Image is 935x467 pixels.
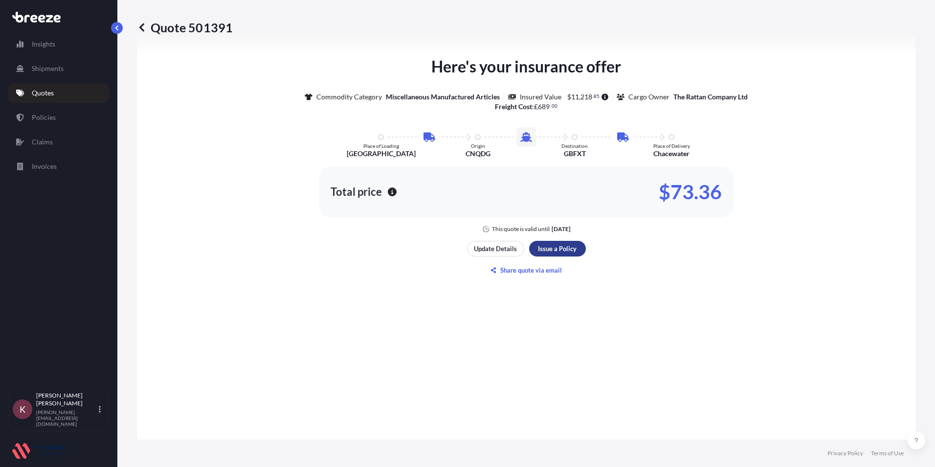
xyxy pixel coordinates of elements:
[628,92,669,102] p: Cargo Owner
[467,262,586,278] button: Share quote via email
[8,83,109,103] a: Quotes
[32,39,55,49] p: Insights
[827,449,863,457] a: Privacy Policy
[580,93,592,100] span: 218
[8,132,109,152] a: Claims
[20,404,25,414] span: K
[331,187,382,197] p: Total price
[137,20,233,35] p: Quote 501391
[363,143,399,149] p: Place of Loading
[653,149,690,159] p: Chacewater
[32,137,53,147] p: Claims
[538,244,577,254] p: Issue a Policy
[8,157,109,176] a: Invoices
[659,184,722,200] p: $73.36
[316,92,382,102] p: Commodity Category
[431,55,621,78] p: Here's your insurance offer
[552,104,557,108] span: 00
[520,92,561,102] p: Insured Value
[564,149,586,159] p: GBFXT
[538,103,550,110] span: 689
[579,93,580,100] span: ,
[550,104,551,108] span: .
[347,149,416,159] p: [GEOGRAPHIC_DATA]
[871,449,904,457] a: Terms of Use
[32,162,57,171] p: Invoices
[467,241,524,257] button: Update Details
[500,265,562,275] p: Share quote via email
[594,94,600,98] span: 85
[32,64,64,73] p: Shipments
[593,94,594,98] span: .
[653,143,690,149] p: Place of Delivery
[8,108,109,127] a: Policies
[386,92,500,102] p: Miscellaneous Manufactured Articles
[8,34,109,54] a: Insights
[466,149,490,159] p: CNQDG
[571,93,579,100] span: 11
[471,143,485,149] p: Origin
[561,143,588,149] p: Destination
[8,59,109,78] a: Shipments
[495,102,557,112] p: :
[36,409,97,427] p: [PERSON_NAME][EMAIL_ADDRESS][DOMAIN_NAME]
[36,392,97,407] p: [PERSON_NAME] [PERSON_NAME]
[534,103,538,110] span: £
[474,244,517,254] p: Update Details
[12,443,66,459] img: organization-logo
[552,225,571,233] p: [DATE]
[673,92,748,102] p: The Rattan Company Ltd
[32,113,56,122] p: Policies
[32,88,54,98] p: Quotes
[492,225,550,233] p: This quote is valid until
[567,93,571,100] span: $
[495,102,532,111] b: Freight Cost
[529,241,586,257] button: Issue a Policy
